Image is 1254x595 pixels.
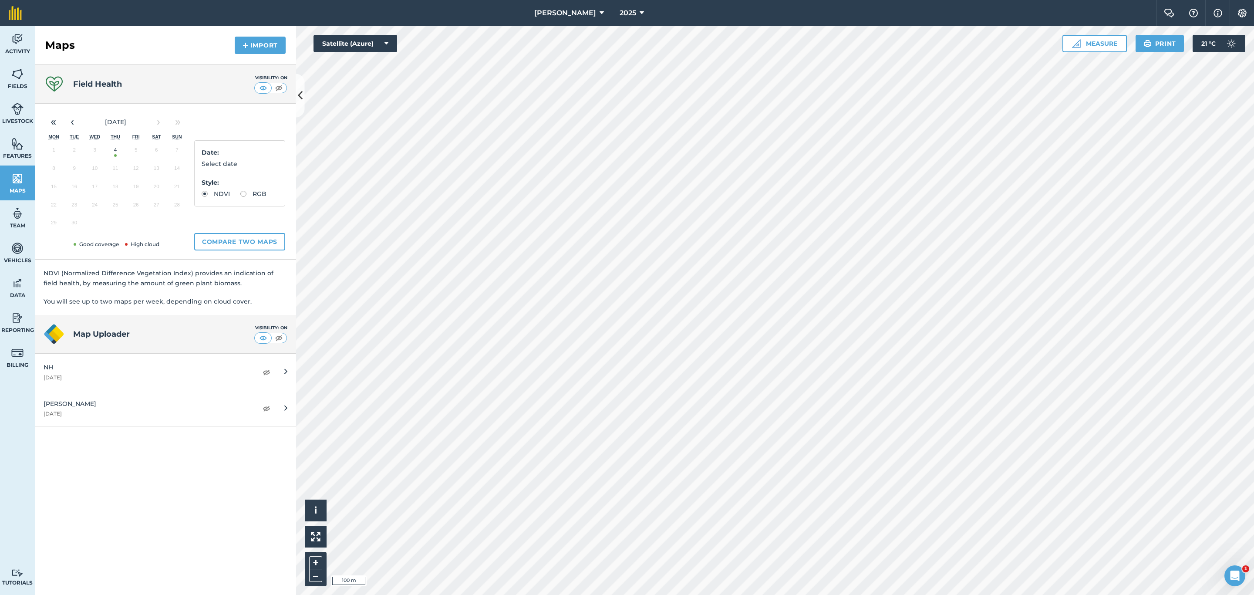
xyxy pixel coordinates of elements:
[11,346,24,359] img: svg+xml;base64,PD94bWwgdmVyc2lvbj0iMS4wIiBlbmNvZGluZz0idXRmLTgiPz4KPCEtLSBHZW5lcmF0b3I6IEFkb2JlIE...
[84,161,105,179] button: September 10, 2025
[126,179,146,198] button: September 19, 2025
[73,328,254,340] h4: Map Uploader
[309,569,322,582] button: –
[132,134,140,139] abbr: Friday
[73,78,122,90] h4: Field Health
[105,179,125,198] button: September 18, 2025
[273,84,284,92] img: svg+xml;base64,PHN2ZyB4bWxucz0iaHR0cDovL3d3dy53My5vcmcvMjAwMC9zdmciIHdpZHRoPSI1MCIgaGVpZ2h0PSI0MC...
[146,143,167,161] button: September 6, 2025
[311,532,320,541] img: Four arrows, one pointing top left, one top right, one bottom right and the last bottom left
[258,84,269,92] img: svg+xml;base64,PHN2ZyB4bWxucz0iaHR0cDovL3d3dy53My5vcmcvMjAwMC9zdmciIHdpZHRoPSI1MCIgaGVpZ2h0PSI0MC...
[44,179,64,198] button: September 15, 2025
[90,134,101,139] abbr: Wednesday
[64,216,84,234] button: September 30, 2025
[202,191,230,197] label: NDVI
[44,198,64,216] button: September 22, 2025
[64,143,84,161] button: September 2, 2025
[105,118,126,126] span: [DATE]
[258,334,269,342] img: svg+xml;base64,PHN2ZyB4bWxucz0iaHR0cDovL3d3dy53My5vcmcvMjAwMC9zdmciIHdpZHRoPSI1MCIgaGVpZ2h0PSI0MC...
[202,149,219,156] strong: Date :
[48,134,59,139] abbr: Monday
[126,143,146,161] button: September 5, 2025
[152,134,161,139] abbr: Saturday
[84,143,105,161] button: September 3, 2025
[240,191,266,197] label: RGB
[1223,35,1240,52] img: svg+xml;base64,PD94bWwgdmVyc2lvbj0iMS4wIiBlbmNvZGluZz0idXRmLTgiPz4KPCEtLSBHZW5lcmF0b3I6IEFkb2JlIE...
[11,68,24,81] img: svg+xml;base64,PHN2ZyB4bWxucz0iaHR0cDovL3d3dy53My5vcmcvMjAwMC9zdmciIHdpZHRoPSI1NiIgaGVpZ2h0PSI2MC...
[305,500,327,521] button: i
[44,268,287,288] p: NDVI (Normalized Difference Vegetation Index) provides an indication of field health, by measurin...
[1242,565,1249,572] span: 1
[11,172,24,185] img: svg+xml;base64,PHN2ZyB4bWxucz0iaHR0cDovL3d3dy53My5vcmcvMjAwMC9zdmciIHdpZHRoPSI1NiIgaGVpZ2h0PSI2MC...
[149,112,168,132] button: ›
[263,403,270,413] img: svg+xml;base64,PHN2ZyB4bWxucz0iaHR0cDovL3d3dy53My5vcmcvMjAwMC9zdmciIHdpZHRoPSIxOCIgaGVpZ2h0PSIyNC...
[105,198,125,216] button: September 25, 2025
[64,179,84,198] button: September 16, 2025
[309,556,322,569] button: +
[84,198,105,216] button: September 24, 2025
[44,143,64,161] button: September 1, 2025
[1164,9,1174,17] img: Two speech bubbles overlapping with the left bubble in the forefront
[11,311,24,325] img: svg+xml;base64,PD94bWwgdmVyc2lvbj0iMS4wIiBlbmNvZGluZz0idXRmLTgiPz4KPCEtLSBHZW5lcmF0b3I6IEFkb2JlIE...
[84,179,105,198] button: September 17, 2025
[168,112,187,132] button: »
[1062,35,1127,52] button: Measure
[1136,35,1184,52] button: Print
[45,38,75,52] h2: Maps
[44,399,249,409] div: [PERSON_NAME]
[273,334,284,342] img: svg+xml;base64,PHN2ZyB4bWxucz0iaHR0cDovL3d3dy53My5vcmcvMjAwMC9zdmciIHdpZHRoPSI1MCIgaGVpZ2h0PSI0MC...
[313,35,397,52] button: Satellite (Azure)
[146,161,167,179] button: September 13, 2025
[314,505,317,516] span: i
[11,102,24,115] img: svg+xml;base64,PD94bWwgdmVyc2lvbj0iMS4wIiBlbmNvZGluZz0idXRmLTgiPz4KPCEtLSBHZW5lcmF0b3I6IEFkb2JlIE...
[620,8,636,18] span: 2025
[111,134,120,139] abbr: Thursday
[70,134,79,139] abbr: Tuesday
[1072,39,1081,48] img: Ruler icon
[172,134,182,139] abbr: Sunday
[167,179,187,198] button: September 21, 2025
[44,374,249,381] div: [DATE]
[202,159,278,169] p: Select date
[82,112,149,132] button: [DATE]
[44,161,64,179] button: September 8, 2025
[44,410,249,417] div: [DATE]
[11,207,24,220] img: svg+xml;base64,PD94bWwgdmVyc2lvbj0iMS4wIiBlbmNvZGluZz0idXRmLTgiPz4KPCEtLSBHZW5lcmF0b3I6IEFkb2JlIE...
[1193,35,1245,52] button: 21 °C
[72,241,119,247] span: Good coverage
[167,161,187,179] button: September 14, 2025
[194,233,285,250] button: Compare two maps
[263,367,270,377] img: svg+xml;base64,PHN2ZyB4bWxucz0iaHR0cDovL3d3dy53My5vcmcvMjAwMC9zdmciIHdpZHRoPSIxOCIgaGVpZ2h0PSIyNC...
[105,143,125,161] button: September 4, 2025
[63,112,82,132] button: ‹
[534,8,596,18] span: [PERSON_NAME]
[11,137,24,150] img: svg+xml;base64,PHN2ZyB4bWxucz0iaHR0cDovL3d3dy53My5vcmcvMjAwMC9zdmciIHdpZHRoPSI1NiIgaGVpZ2h0PSI2MC...
[11,277,24,290] img: svg+xml;base64,PD94bWwgdmVyc2lvbj0iMS4wIiBlbmNvZGluZz0idXRmLTgiPz4KPCEtLSBHZW5lcmF0b3I6IEFkb2JlIE...
[1214,8,1222,18] img: svg+xml;base64,PHN2ZyB4bWxucz0iaHR0cDovL3d3dy53My5vcmcvMjAwMC9zdmciIHdpZHRoPSIxNyIgaGVpZ2h0PSIxNy...
[11,242,24,255] img: svg+xml;base64,PD94bWwgdmVyc2lvbj0iMS4wIiBlbmNvZGluZz0idXRmLTgiPz4KPCEtLSBHZW5lcmF0b3I6IEFkb2JlIE...
[44,216,64,234] button: September 29, 2025
[126,198,146,216] button: September 26, 2025
[1201,35,1216,52] span: 21 ° C
[1224,565,1245,586] iframe: Intercom live chat
[1237,9,1247,17] img: A cog icon
[202,179,219,186] strong: Style :
[35,354,296,390] a: NH[DATE]
[254,74,287,81] div: Visibility: On
[146,179,167,198] button: September 20, 2025
[123,241,159,247] span: High cloud
[35,390,296,426] a: [PERSON_NAME][DATE]
[1188,9,1199,17] img: A question mark icon
[1143,38,1152,49] img: svg+xml;base64,PHN2ZyB4bWxucz0iaHR0cDovL3d3dy53My5vcmcvMjAwMC9zdmciIHdpZHRoPSIxOSIgaGVpZ2h0PSIyNC...
[105,161,125,179] button: September 11, 2025
[11,33,24,46] img: svg+xml;base64,PD94bWwgdmVyc2lvbj0iMS4wIiBlbmNvZGluZz0idXRmLTgiPz4KPCEtLSBHZW5lcmF0b3I6IEFkb2JlIE...
[64,161,84,179] button: September 9, 2025
[64,198,84,216] button: September 23, 2025
[167,198,187,216] button: September 28, 2025
[235,37,286,54] button: Import
[11,569,24,577] img: svg+xml;base64,PD94bWwgdmVyc2lvbj0iMS4wIiBlbmNvZGluZz0idXRmLTgiPz4KPCEtLSBHZW5lcmF0b3I6IEFkb2JlIE...
[44,297,287,306] p: You will see up to two maps per week, depending on cloud cover.
[254,325,287,331] div: Visibility: On
[44,362,249,372] div: NH
[167,143,187,161] button: September 7, 2025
